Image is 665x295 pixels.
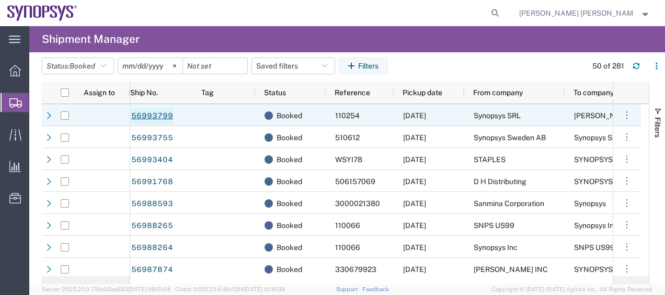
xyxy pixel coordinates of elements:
[131,174,174,190] a: 56991768
[277,105,302,127] span: Booked
[118,58,182,74] input: Not set
[403,88,442,97] span: Pickup date
[403,265,426,274] span: 09/30/2025
[183,58,247,74] input: Not set
[574,88,614,97] span: To company
[42,58,114,74] button: Status:Booked
[574,177,627,186] span: SYNOPSYS INC
[362,286,389,292] a: Feedback
[201,88,214,97] span: Tag
[42,26,140,52] h4: Shipment Manager
[403,221,426,230] span: 10/01/2025
[7,5,77,21] img: logo
[592,61,624,72] div: 50 of 281
[277,171,302,192] span: Booked
[335,243,360,252] span: 110066
[653,117,662,138] span: Filters
[574,243,615,252] span: SNPS US99
[519,7,634,19] span: Marilia de Melo Fernandes
[131,108,174,124] a: 56993799
[244,286,285,292] span: [DATE] 10:16:38
[474,221,514,230] span: SNPS US99
[70,62,95,70] span: Booked
[403,133,426,142] span: 10/01/2025
[131,262,174,278] a: 56987874
[128,286,170,292] span: [DATE] 09:51:04
[336,286,362,292] a: Support
[474,111,521,120] span: Synopsys SRL
[277,258,302,280] span: Booked
[335,177,375,186] span: 506157069
[474,133,546,142] span: Synopsys Sweden AB
[131,240,174,256] a: 56988264
[335,155,362,164] span: WSYI78
[335,88,370,97] span: Reference
[131,196,174,212] a: 56988593
[474,243,518,252] span: Synopsys Inc
[574,265,613,274] span: SYNOPSYS
[474,199,544,208] span: Sanmina Corporation
[335,133,360,142] span: 510612
[403,243,426,252] span: 10/01/2025
[335,221,360,230] span: 110066
[335,265,376,274] span: 330679923
[519,7,650,19] button: [PERSON_NAME] [PERSON_NAME]
[131,218,174,234] a: 56988265
[131,130,174,146] a: 56993755
[339,58,388,74] button: Filters
[574,133,646,142] span: Synopsys Sweden AB
[130,88,158,97] span: Ship No.
[403,199,426,208] span: 10/01/2025
[277,192,302,214] span: Booked
[574,111,634,120] span: Paolo Feurra
[251,58,335,74] button: Saved filters
[474,155,506,164] span: STAPLES
[42,286,170,292] span: Server: 2025.20.0-710e05ee653
[277,214,302,236] span: Booked
[574,221,618,230] span: Synopsys Inc
[403,155,426,164] span: 09/30/2025
[403,177,426,186] span: 09/30/2025
[84,88,115,97] span: Assign to
[574,199,606,208] span: Synopsys
[335,199,380,208] span: 3000021380
[264,88,286,97] span: Status
[403,111,426,120] span: 10/01/2025
[175,286,285,292] span: Client: 2025.20.0-8b113f4
[335,111,360,120] span: 110254
[277,127,302,149] span: Booked
[491,285,652,294] span: Copyright © [DATE]-[DATE] Agistix Inc., All Rights Reserved
[474,265,548,274] span: HAWORTH INC
[474,177,526,186] span: D H Distributing
[277,236,302,258] span: Booked
[131,152,174,168] a: 56993404
[473,88,523,97] span: From company
[277,149,302,171] span: Booked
